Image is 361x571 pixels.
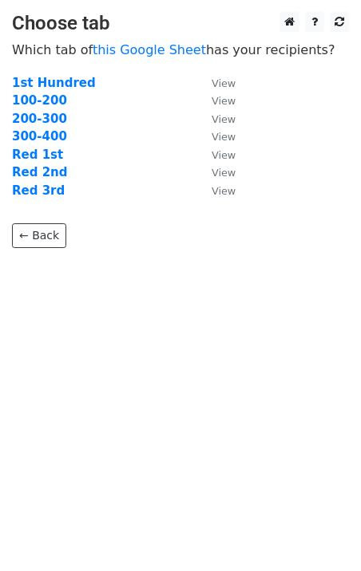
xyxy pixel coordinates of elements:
a: View [196,112,236,126]
a: Red 1st [12,148,63,162]
a: View [196,148,236,162]
a: View [196,76,236,90]
a: View [196,183,236,198]
a: View [196,165,236,179]
a: View [196,129,236,144]
small: View [212,95,236,107]
small: View [212,149,236,161]
a: ← Back [12,223,66,248]
small: View [212,185,236,197]
small: View [212,77,236,89]
a: Red 3rd [12,183,65,198]
a: 300-400 [12,129,67,144]
a: 100-200 [12,93,67,108]
small: View [212,167,236,179]
a: View [196,93,236,108]
a: this Google Sheet [93,42,206,57]
a: 1st Hundred [12,76,96,90]
small: View [212,131,236,143]
a: 200-300 [12,112,67,126]
p: Which tab of has your recipients? [12,41,349,58]
h3: Choose tab [12,12,349,35]
a: Red 2nd [12,165,68,179]
small: View [212,113,236,125]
